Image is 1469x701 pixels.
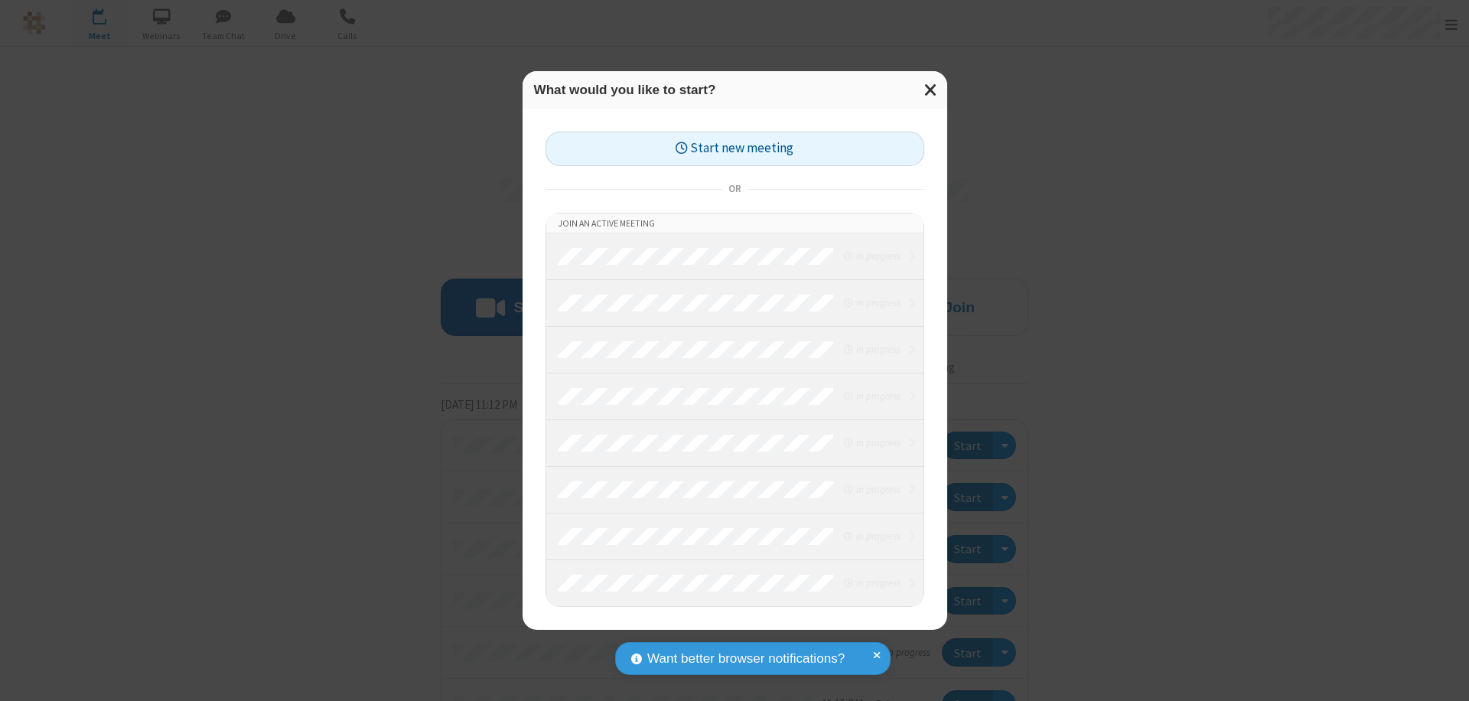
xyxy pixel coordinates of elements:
[844,435,900,450] em: in progress
[844,529,900,543] em: in progress
[844,295,900,310] em: in progress
[844,482,900,497] em: in progress
[546,132,924,166] button: Start new meeting
[844,575,900,590] em: in progress
[915,71,947,109] button: Close modal
[844,249,900,263] em: in progress
[647,649,845,669] span: Want better browser notifications?
[722,178,747,200] span: or
[534,83,936,97] h3: What would you like to start?
[844,389,900,403] em: in progress
[546,214,923,233] li: Join an active meeting
[844,342,900,357] em: in progress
